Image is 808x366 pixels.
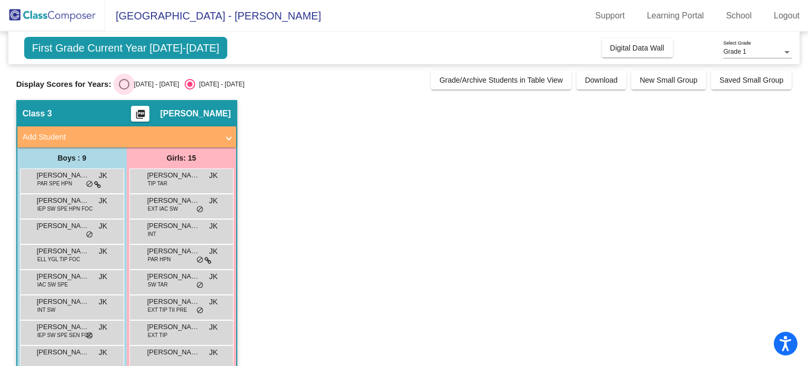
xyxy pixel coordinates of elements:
span: ELL YGL TIP FOC [37,255,80,263]
span: [PERSON_NAME] [147,296,200,307]
span: [GEOGRAPHIC_DATA] - [PERSON_NAME] [105,7,321,24]
span: Saved Small Group [720,76,783,84]
div: [DATE] - [DATE] [195,80,245,89]
span: do_not_disturb_alt [86,231,93,239]
span: EXT TIP TII PRE [148,306,187,314]
mat-icon: picture_as_pdf [134,109,147,124]
span: EXT TIP [148,331,167,339]
mat-panel-title: Add Student [23,131,218,143]
span: [PERSON_NAME] [37,347,89,358]
span: PAR SPE HPN [37,180,73,187]
span: JK [209,170,217,181]
span: JK [98,322,107,333]
span: JK [209,322,217,333]
span: Grade/Archive Students in Table View [439,76,563,84]
span: do_not_disturb_alt [196,306,204,315]
span: do_not_disturb_alt [86,332,93,340]
span: [PERSON_NAME] [37,195,89,206]
span: [PERSON_NAME] [37,170,89,181]
span: JK [98,170,107,181]
button: Print Students Details [131,106,149,122]
span: [PERSON_NAME] [160,108,230,119]
span: Digital Data Wall [610,44,664,52]
span: JK [209,296,217,308]
a: Learning Portal [639,7,713,24]
span: PAR HPN [148,255,171,263]
span: do_not_disturb_alt [196,205,204,214]
span: [PERSON_NAME] [147,322,200,332]
span: [PERSON_NAME] [147,221,200,231]
span: [PERSON_NAME] [PERSON_NAME] [37,271,89,282]
mat-expansion-panel-header: Add Student [17,126,236,147]
span: [PERSON_NAME] [147,271,200,282]
span: do_not_disturb_alt [196,256,204,264]
span: Display Scores for Years: [16,80,112,89]
span: [PERSON_NAME] [37,246,89,256]
span: JK [209,221,217,232]
span: JK [98,271,107,282]
div: Girls: 15 [127,147,236,169]
span: [PERSON_NAME] [147,246,200,256]
span: IEP SW SPE HPN FOC [37,205,93,213]
span: [PERSON_NAME] [147,170,200,181]
span: TIP TAR [148,180,167,187]
span: Class 3 [23,108,52,119]
div: Boys : 9 [17,147,127,169]
span: IEP SW SPE SEN FOC [37,331,93,339]
span: JK [98,246,107,257]
span: First Grade Current Year [DATE]-[DATE] [24,37,227,59]
span: [PERSON_NAME] [147,195,200,206]
span: INT [148,230,156,238]
span: Download [585,76,618,84]
span: do_not_disturb_alt [196,281,204,290]
span: JK [209,195,217,206]
button: Download [577,71,626,90]
span: INT SW [37,306,56,314]
a: Support [587,7,633,24]
span: [PERSON_NAME] [147,347,200,358]
span: JK [209,246,217,257]
button: Saved Small Group [711,71,792,90]
span: JK [209,347,217,358]
span: New Small Group [640,76,698,84]
span: [PERSON_NAME] [37,296,89,307]
span: JK [98,221,107,232]
a: School [718,7,760,24]
span: [PERSON_NAME] [37,221,89,231]
span: do_not_disturb_alt [86,180,93,189]
span: JK [98,347,107,358]
span: SW TAR [148,281,168,289]
a: Logout [765,7,808,24]
button: New Small Group [631,71,706,90]
span: JK [209,271,217,282]
button: Digital Data Wall [602,38,673,57]
span: [PERSON_NAME] [37,322,89,332]
span: JK [98,296,107,308]
span: JK [98,195,107,206]
button: Grade/Archive Students in Table View [431,71,571,90]
span: EXT IAC SW [148,205,178,213]
div: [DATE] - [DATE] [129,80,179,89]
mat-radio-group: Select an option [119,79,244,90]
span: IAC SW SPE [37,281,68,289]
span: Grade 1 [723,48,746,55]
